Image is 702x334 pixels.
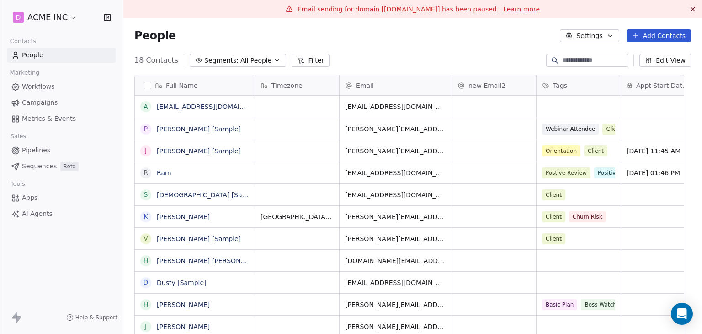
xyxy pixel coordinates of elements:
[22,145,50,155] span: Pipelines
[6,129,30,143] span: Sales
[240,56,271,65] span: All People
[602,124,626,135] span: Client
[134,55,178,66] span: 18 Contacts
[66,314,117,321] a: Help & Support
[166,81,198,90] span: Full Name
[60,162,79,171] span: Beta
[627,168,700,178] span: [DATE] 01:46 PM
[144,124,148,134] div: P
[157,257,265,264] a: [PERSON_NAME] [PERSON_NAME]
[639,54,691,67] button: Edit View
[560,29,619,42] button: Settings
[345,190,446,199] span: [EMAIL_ADDRESS][DOMAIN_NAME]
[7,79,116,94] a: Workflows
[261,212,334,221] span: [GEOGRAPHIC_DATA]/[GEOGRAPHIC_DATA]
[22,162,57,171] span: Sequences
[542,233,565,244] span: Client
[144,300,149,309] div: H
[542,145,580,156] span: Orientation
[134,29,176,43] span: People
[452,75,536,95] div: new Email2
[345,234,446,243] span: [PERSON_NAME][EMAIL_ADDRESS][DOMAIN_NAME]
[157,169,171,177] a: Ram
[542,189,565,200] span: Client
[503,5,540,14] a: Learn more
[157,213,210,221] a: [PERSON_NAME]
[11,10,79,25] button: DACME INC
[569,211,606,222] span: Churn Risk
[22,114,76,124] span: Metrics & Events
[145,146,147,156] div: J
[6,177,29,191] span: Tools
[298,5,499,13] span: Email sending for domain [[DOMAIN_NAME]] has been paused.
[345,168,446,178] span: [EMAIL_ADDRESS][DOMAIN_NAME]
[144,256,149,265] div: h
[7,159,116,174] a: SequencesBeta
[22,82,55,92] span: Workflows
[255,75,339,95] div: Timezone
[356,81,374,90] span: Email
[542,211,565,222] span: Client
[7,48,116,63] a: People
[345,322,446,331] span: [PERSON_NAME][EMAIL_ADDRESS][DOMAIN_NAME]
[345,256,446,265] span: [DOMAIN_NAME][EMAIL_ADDRESS][DOMAIN_NAME]
[345,124,446,134] span: [PERSON_NAME][EMAIL_ADDRESS][DOMAIN_NAME]
[345,146,446,156] span: [PERSON_NAME][EMAIL_ADDRESS][DOMAIN_NAME]
[468,81,505,90] span: new Email2
[157,125,241,133] a: [PERSON_NAME] [Sample]
[144,234,148,243] div: V
[22,193,38,203] span: Apps
[157,323,210,330] a: [PERSON_NAME]
[542,124,599,135] span: Webinar Attendee
[144,278,149,287] div: D
[22,98,58,108] span: Campaigns
[6,34,40,48] span: Contacts
[145,322,147,331] div: j
[7,95,116,110] a: Campaigns
[271,81,303,90] span: Timezone
[204,56,239,65] span: Segments:
[157,191,261,199] a: [DEMOGRAPHIC_DATA] [Sample]
[16,13,21,22] span: D
[7,206,116,221] a: AI Agents
[292,54,330,67] button: Filter
[157,235,241,242] a: [PERSON_NAME] [Sample]
[157,103,269,110] a: [EMAIL_ADDRESS][DOMAIN_NAME]
[627,146,700,156] span: [DATE] 11:45 AM
[144,102,148,112] div: a
[22,209,53,219] span: AI Agents
[7,143,116,158] a: Pipelines
[22,50,43,60] span: People
[6,66,43,80] span: Marketing
[345,300,446,309] span: [PERSON_NAME][EMAIL_ADDRESS][DOMAIN_NAME]
[553,81,567,90] span: Tags
[7,111,116,126] a: Metrics & Events
[594,167,644,178] span: Positive Review
[157,301,210,308] a: [PERSON_NAME]
[671,303,693,325] div: Open Intercom Messenger
[27,11,68,23] span: ACME INC
[75,314,117,321] span: Help & Support
[340,75,452,95] div: Email
[542,299,577,310] span: Basic Plan
[584,145,607,156] span: Client
[345,278,446,287] span: [EMAIL_ADDRESS][DOMAIN_NAME]
[537,75,621,95] div: Tags
[581,299,628,310] span: Boss Watching
[144,190,148,199] div: S
[144,212,148,221] div: K
[157,279,207,286] a: Dusty [Sample]
[7,190,116,205] a: Apps
[157,147,241,155] a: [PERSON_NAME] [Sample]
[135,75,255,95] div: Full Name
[345,102,446,111] span: [EMAIL_ADDRESS][DOMAIN_NAME]
[636,81,691,90] span: Appt Start Date/Time
[144,168,148,178] div: R
[627,29,691,42] button: Add Contacts
[542,167,590,178] span: Postive Review
[345,212,446,221] span: [PERSON_NAME][EMAIL_ADDRESS][DOMAIN_NAME]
